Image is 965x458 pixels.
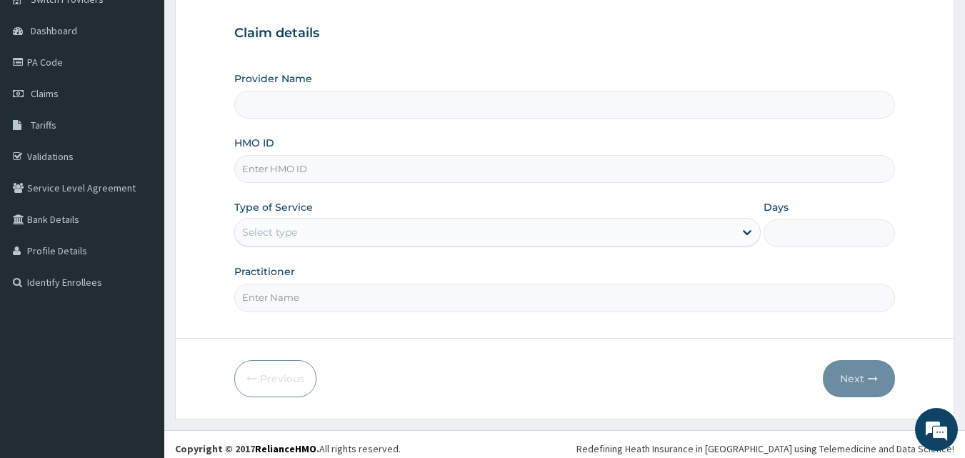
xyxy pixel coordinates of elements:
[175,442,319,455] strong: Copyright © 2017 .
[234,360,316,397] button: Previous
[234,26,896,41] h3: Claim details
[31,24,77,37] span: Dashboard
[234,284,896,312] input: Enter Name
[576,442,954,456] div: Redefining Heath Insurance in [GEOGRAPHIC_DATA] using Telemedicine and Data Science!
[764,200,789,214] label: Days
[31,119,56,131] span: Tariffs
[255,442,316,455] a: RelianceHMO
[242,225,297,239] div: Select type
[31,87,59,100] span: Claims
[234,155,896,183] input: Enter HMO ID
[234,136,274,150] label: HMO ID
[234,200,313,214] label: Type of Service
[823,360,895,397] button: Next
[234,71,312,86] label: Provider Name
[234,264,295,279] label: Practitioner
